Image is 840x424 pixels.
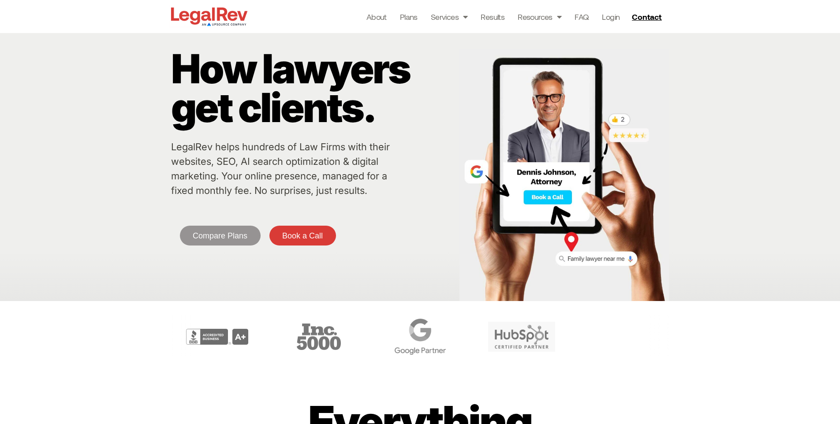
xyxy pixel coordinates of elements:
span: Book a Call [282,232,323,240]
span: Contact [632,13,661,21]
a: Results [481,11,504,23]
div: 5 / 6 [473,314,570,359]
a: LegalRev helps hundreds of Law Firms with their websites, SEO, AI search optimization & digital m... [171,141,390,196]
a: Compare Plans [180,226,261,245]
a: Login [602,11,620,23]
a: Services [431,11,468,23]
div: 3 / 6 [270,314,367,359]
div: 4 / 6 [372,314,469,359]
a: FAQ [575,11,589,23]
nav: Menu [366,11,620,23]
a: Resources [518,11,561,23]
span: Compare Plans [193,232,247,240]
p: How lawyers get clients. [171,49,455,127]
div: 2 / 6 [169,314,266,359]
a: Book a Call [269,226,336,245]
a: About [366,11,387,23]
a: Plans [400,11,418,23]
div: 6 / 6 [575,314,672,359]
a: Contact [628,10,667,24]
div: Carousel [169,314,672,359]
